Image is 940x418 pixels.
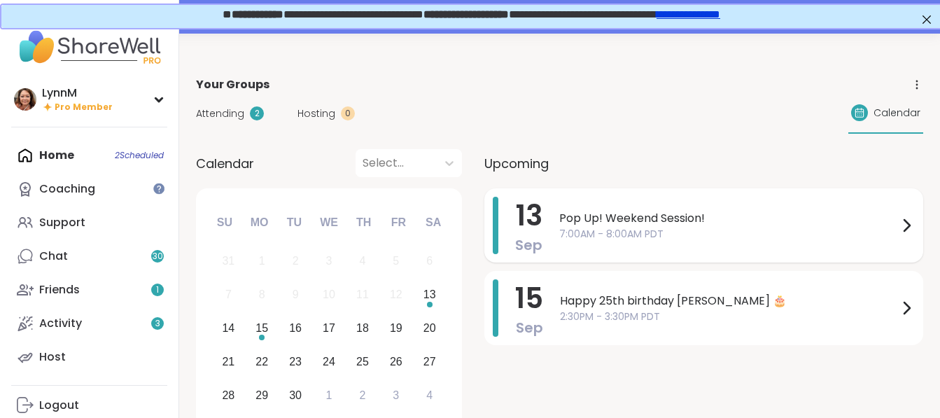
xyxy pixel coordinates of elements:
[153,183,164,194] iframe: Spotlight
[156,284,159,296] span: 1
[281,280,311,310] div: Not available Tuesday, September 9th, 2025
[390,285,402,304] div: 12
[559,227,898,242] span: 7:00AM - 8:00AM PDT
[560,293,898,309] span: Happy 25th birthday [PERSON_NAME] 🎂
[281,380,311,410] div: Choose Tuesday, September 30th, 2025
[381,380,411,410] div: Choose Friday, October 3rd, 2025
[390,319,402,337] div: 19
[247,347,277,377] div: Choose Monday, September 22nd, 2025
[39,181,95,197] div: Coaching
[39,282,80,298] div: Friends
[414,380,444,410] div: Choose Saturday, October 4th, 2025
[314,347,344,377] div: Choose Wednesday, September 24th, 2025
[559,210,898,227] span: Pop Up! Weekend Session!
[349,207,379,238] div: Th
[39,215,85,230] div: Support
[381,246,411,277] div: Not available Friday, September 5th, 2025
[11,22,167,71] img: ShareWell Nav Logo
[222,352,234,371] div: 21
[255,352,268,371] div: 22
[414,347,444,377] div: Choose Saturday, September 27th, 2025
[213,380,244,410] div: Choose Sunday, September 28th, 2025
[560,309,898,324] span: 2:30PM - 3:30PM PDT
[381,347,411,377] div: Choose Friday, September 26th, 2025
[314,246,344,277] div: Not available Wednesday, September 3rd, 2025
[297,106,335,121] span: Hosting
[423,319,436,337] div: 20
[281,314,311,344] div: Choose Tuesday, September 16th, 2025
[393,386,399,405] div: 3
[213,246,244,277] div: Not available Sunday, August 31st, 2025
[426,386,433,405] div: 4
[213,347,244,377] div: Choose Sunday, September 21st, 2025
[11,206,167,239] a: Support
[281,347,311,377] div: Choose Tuesday, September 23rd, 2025
[314,207,344,238] div: We
[874,106,920,120] span: Calendar
[348,314,378,344] div: Choose Thursday, September 18th, 2025
[414,280,444,310] div: Choose Saturday, September 13th, 2025
[222,251,234,270] div: 31
[247,380,277,410] div: Choose Monday, September 29th, 2025
[414,246,444,277] div: Not available Saturday, September 6th, 2025
[247,280,277,310] div: Not available Monday, September 8th, 2025
[323,352,335,371] div: 24
[39,349,66,365] div: Host
[255,386,268,405] div: 29
[390,352,402,371] div: 26
[515,235,542,255] span: Sep
[11,340,167,374] a: Host
[356,319,369,337] div: 18
[289,352,302,371] div: 23
[209,207,240,238] div: Su
[418,207,449,238] div: Sa
[359,251,365,270] div: 4
[196,76,269,93] span: Your Groups
[426,251,433,270] div: 6
[281,246,311,277] div: Not available Tuesday, September 2nd, 2025
[225,285,232,304] div: 7
[293,285,299,304] div: 9
[414,314,444,344] div: Choose Saturday, September 20th, 2025
[247,314,277,344] div: Choose Monday, September 15th, 2025
[348,280,378,310] div: Not available Thursday, September 11th, 2025
[359,386,365,405] div: 2
[11,172,167,206] a: Coaching
[196,106,244,121] span: Attending
[383,207,414,238] div: Fr
[348,380,378,410] div: Choose Thursday, October 2nd, 2025
[259,251,265,270] div: 1
[14,88,36,111] img: LynnM
[55,102,113,113] span: Pro Member
[381,280,411,310] div: Not available Friday, September 12th, 2025
[213,314,244,344] div: Choose Sunday, September 14th, 2025
[213,280,244,310] div: Not available Sunday, September 7th, 2025
[289,386,302,405] div: 30
[516,318,543,337] span: Sep
[323,285,335,304] div: 10
[484,154,549,173] span: Upcoming
[247,246,277,277] div: Not available Monday, September 1st, 2025
[314,314,344,344] div: Choose Wednesday, September 17th, 2025
[348,347,378,377] div: Choose Thursday, September 25th, 2025
[196,154,254,173] span: Calendar
[250,106,264,120] div: 2
[244,207,274,238] div: Mo
[279,207,309,238] div: Tu
[314,280,344,310] div: Not available Wednesday, September 10th, 2025
[356,285,369,304] div: 11
[222,319,234,337] div: 14
[39,316,82,331] div: Activity
[11,307,167,340] a: Activity3
[289,319,302,337] div: 16
[153,251,163,263] span: 30
[314,380,344,410] div: Choose Wednesday, October 1st, 2025
[516,196,542,235] span: 13
[11,273,167,307] a: Friends1
[211,244,446,412] div: month 2025-09
[348,246,378,277] div: Not available Thursday, September 4th, 2025
[381,314,411,344] div: Choose Friday, September 19th, 2025
[326,386,332,405] div: 1
[42,85,113,101] div: LynnM
[515,279,543,318] span: 15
